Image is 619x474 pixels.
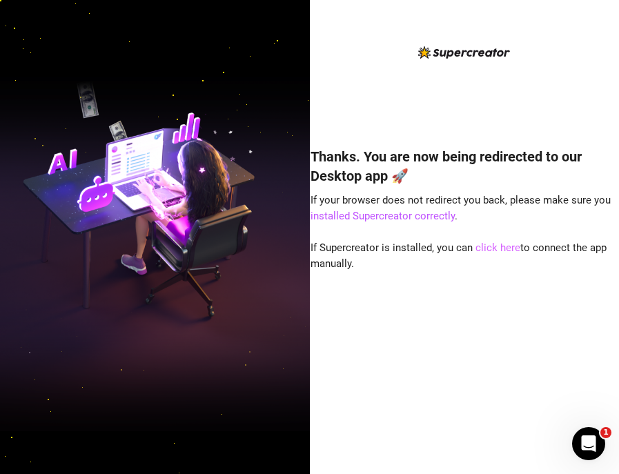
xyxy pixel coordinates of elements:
span: If Supercreator is installed, you can to connect the app manually. [311,241,607,270]
img: logo-BBDzfeDw.svg [418,46,510,59]
span: 1 [600,427,611,438]
span: If your browser does not redirect you back, please make sure you . [311,194,611,223]
a: click here [475,241,520,254]
iframe: Intercom live chat [572,427,605,460]
a: installed Supercreator correctly [311,210,455,222]
h4: Thanks. You are now being redirected to our Desktop app 🚀 [311,147,618,186]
